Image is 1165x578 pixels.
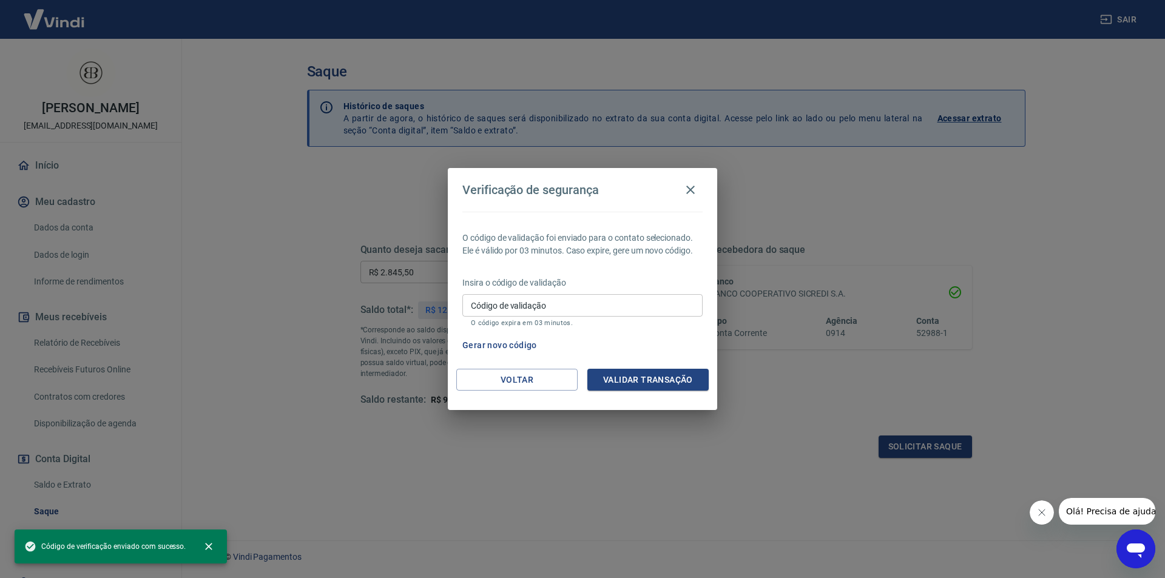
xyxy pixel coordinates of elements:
p: O código de validação foi enviado para o contato selecionado. Ele é válido por 03 minutos. Caso e... [462,232,703,257]
p: O código expira em 03 minutos. [471,319,694,327]
button: Validar transação [587,369,709,391]
span: Código de verificação enviado com sucesso. [24,540,186,553]
p: Insira o código de validação [462,277,703,289]
button: Gerar novo código [458,334,542,357]
h4: Verificação de segurança [462,183,599,197]
button: Voltar [456,369,578,391]
iframe: Fechar mensagem [1030,500,1054,525]
span: Olá! Precisa de ajuda? [7,8,102,18]
iframe: Botão para abrir a janela de mensagens [1116,529,1155,568]
button: close [195,533,222,560]
iframe: Mensagem da empresa [1059,498,1155,525]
